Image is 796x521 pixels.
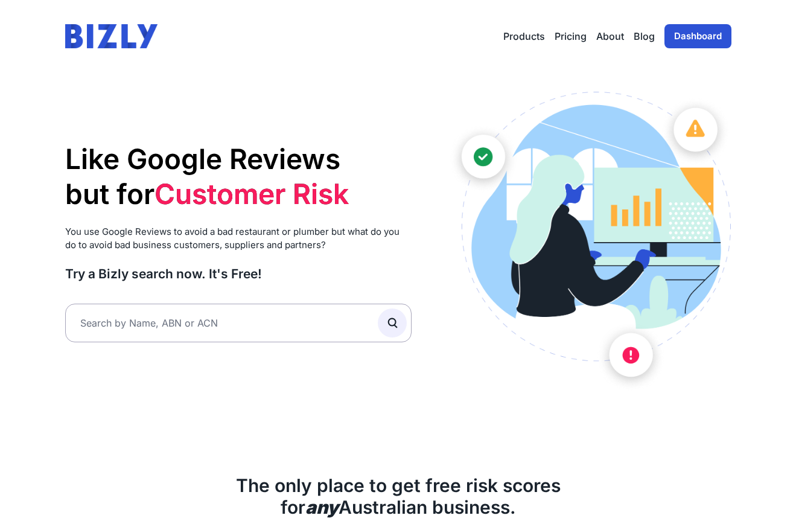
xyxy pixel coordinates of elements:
h3: Try a Bizly search now. It's Free! [65,266,412,282]
b: any [305,496,339,518]
h1: Like Google Reviews but for [65,142,412,211]
input: Search by Name, ABN or ACN [65,304,412,342]
h2: The only place to get free risk scores for Australian business. [65,475,731,518]
a: Dashboard [664,24,731,48]
a: Pricing [555,29,587,43]
li: Customer Risk [154,177,349,212]
p: You use Google Reviews to avoid a bad restaurant or plumber but what do you do to avoid bad busin... [65,225,412,252]
a: Blog [634,29,655,43]
button: Products [503,29,545,43]
a: About [596,29,624,43]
